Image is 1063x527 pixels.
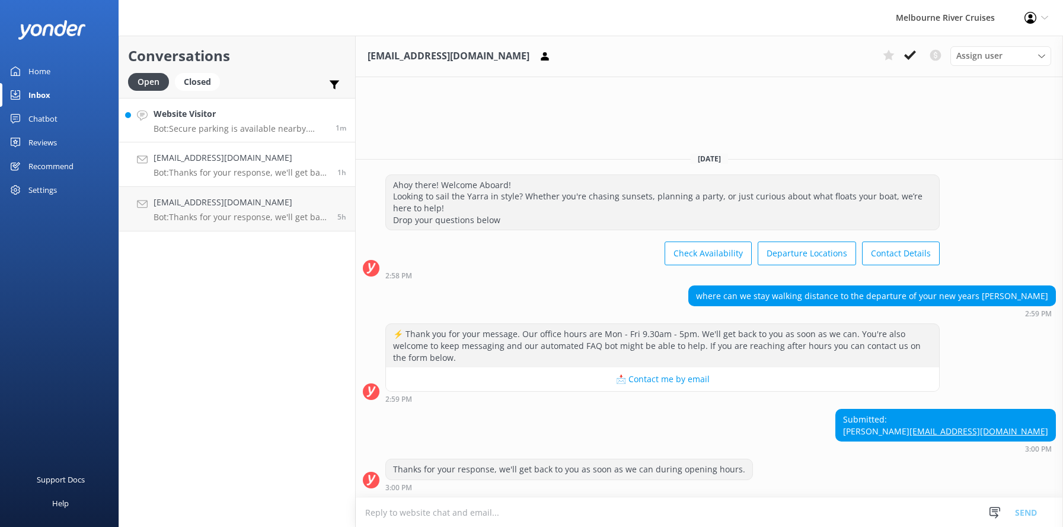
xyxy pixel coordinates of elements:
img: yonder-white-logo.png [18,20,86,40]
div: Assign User [950,46,1051,65]
div: Sep 29 2025 02:58pm (UTC +10:00) Australia/Sydney [385,271,940,280]
a: [EMAIL_ADDRESS][DOMAIN_NAME]Bot:Thanks for your response, we'll get back to you as soon as we can... [119,142,355,187]
div: Reviews [28,131,57,154]
p: Bot: Secure parking is available nearby. [PERSON_NAME][GEOGRAPHIC_DATA] has two convenient locati... [154,123,327,134]
h3: [EMAIL_ADDRESS][DOMAIN_NAME] [368,49,529,64]
h4: Website Visitor [154,107,327,120]
span: Sep 29 2025 04:36pm (UTC +10:00) Australia/Sydney [336,123,346,133]
strong: 3:00 PM [1025,446,1052,453]
div: Open [128,73,169,91]
p: Bot: Thanks for your response, we'll get back to you as soon as we can during opening hours. [154,212,328,223]
div: Settings [28,178,57,202]
strong: 3:00 PM [385,484,412,491]
span: Sep 29 2025 03:00pm (UTC +10:00) Australia/Sydney [337,167,346,177]
button: Contact Details [862,242,940,265]
div: Help [52,491,69,515]
strong: 2:59 PM [385,396,412,403]
div: Sep 29 2025 03:00pm (UTC +10:00) Australia/Sydney [835,445,1056,453]
div: Recommend [28,154,74,178]
button: 📩 Contact me by email [386,367,939,391]
p: Bot: Thanks for your response, we'll get back to you as soon as we can during opening hours. [154,167,328,178]
button: Departure Locations [758,242,856,265]
span: Assign user [956,49,1003,62]
a: Website VisitorBot:Secure parking is available nearby. [PERSON_NAME][GEOGRAPHIC_DATA] has two con... [119,98,355,142]
div: Inbox [28,83,50,107]
h2: Conversations [128,45,346,67]
a: Closed [175,75,226,88]
div: Support Docs [37,468,85,491]
div: where can we stay walking distance to the departure of your new years [PERSON_NAME] [689,286,1055,306]
a: [EMAIL_ADDRESS][DOMAIN_NAME]Bot:Thanks for your response, we'll get back to you as soon as we can... [119,187,355,231]
div: Sep 29 2025 02:59pm (UTC +10:00) Australia/Sydney [385,395,940,403]
a: [EMAIL_ADDRESS][DOMAIN_NAME] [909,426,1048,437]
h4: [EMAIL_ADDRESS][DOMAIN_NAME] [154,196,328,209]
div: Submitted: [PERSON_NAME] [836,409,1055,441]
button: Check Availability [665,242,752,265]
h4: [EMAIL_ADDRESS][DOMAIN_NAME] [154,151,328,164]
div: Thanks for your response, we'll get back to you as soon as we can during opening hours. [386,459,752,480]
div: Ahoy there! Welcome Aboard! Looking to sail the Yarra in style? Whether you're chasing sunsets, p... [386,175,939,230]
div: Sep 29 2025 03:00pm (UTC +10:00) Australia/Sydney [385,483,753,491]
a: Open [128,75,175,88]
strong: 2:58 PM [385,272,412,280]
strong: 2:59 PM [1025,310,1052,318]
div: ⚡ Thank you for your message. Our office hours are Mon - Fri 9.30am - 5pm. We'll get back to you ... [386,324,939,367]
div: Sep 29 2025 02:59pm (UTC +10:00) Australia/Sydney [688,309,1056,318]
div: Home [28,59,50,83]
span: [DATE] [691,154,728,164]
div: Closed [175,73,220,91]
span: Sep 29 2025 11:05am (UTC +10:00) Australia/Sydney [337,212,346,222]
div: Chatbot [28,107,58,131]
